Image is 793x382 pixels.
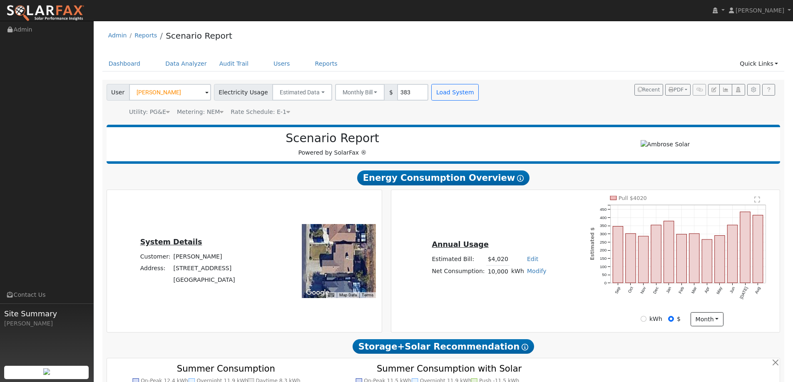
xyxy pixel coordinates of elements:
rect: onclick="" [626,234,636,283]
td: Net Consumption: [430,265,486,277]
td: Address: [139,262,172,274]
text: 350 [600,223,607,228]
text: Feb [678,286,685,294]
text: May [716,286,723,295]
span: Energy Consumption Overview [357,170,529,185]
span: Electricity Usage [214,84,273,101]
div: Metering: NEM [177,108,224,116]
h2: Scenario Report [115,131,550,145]
u: Annual Usage [432,240,488,249]
img: SolarFax [6,5,85,22]
text: 0 [604,281,607,285]
a: Audit Trail [213,56,255,71]
td: [STREET_ADDRESS] [172,262,236,274]
td: Customer: [139,251,172,262]
rect: onclick="" [728,225,738,283]
button: Edit User [708,84,720,96]
text: 200 [600,248,607,253]
button: Recent [634,84,664,96]
text:  [755,196,761,203]
img: retrieve [43,368,50,375]
text: Jun [729,286,736,294]
span: PDF [669,87,684,93]
rect: onclick="" [676,234,686,283]
a: Edit [527,256,538,262]
text: Mar [691,286,698,295]
a: Dashboard [102,56,147,71]
td: $4,020 [486,254,510,266]
td: [PERSON_NAME] [172,251,236,262]
label: $ [677,315,681,323]
input: Select a User [129,84,211,101]
span: [PERSON_NAME] [736,7,784,14]
text: 150 [600,256,607,261]
rect: onclick="" [664,221,674,283]
td: [GEOGRAPHIC_DATA] [172,274,236,286]
text: 100 [600,264,607,269]
rect: onclick="" [689,234,699,283]
a: Reports [134,32,157,39]
text: 300 [600,232,607,236]
rect: onclick="" [613,227,623,283]
td: Estimated Bill: [430,254,486,266]
text: Pull $4020 [619,195,647,201]
td: 10,000 [486,265,510,277]
text: Jan [665,286,672,294]
span: Alias: None [231,108,290,115]
a: Quick Links [733,56,784,71]
i: Show Help [517,175,524,182]
button: month [691,312,723,326]
input: kWh [641,316,646,322]
input: $ [668,316,674,322]
rect: onclick="" [753,215,763,283]
span: Site Summary [4,308,89,319]
rect: onclick="" [715,236,725,283]
text: Apr [704,286,711,294]
text: 400 [600,215,607,220]
text: Summer Consumption with Solar [377,363,522,374]
div: Powered by SolarFax ® [111,131,554,157]
span: Storage+Solar Recommendation [353,339,534,354]
a: Admin [108,32,127,39]
img: Google [304,287,331,298]
span: User [107,84,129,101]
button: Load System [431,84,479,101]
text: Aug [754,286,761,294]
text: Estimated $ [589,227,595,260]
a: Reports [309,56,344,71]
text: 50 [602,273,607,277]
text: Nov [639,286,646,295]
button: Settings [747,84,760,96]
i: Show Help [522,344,528,350]
a: Help Link [762,84,775,96]
td: kWh [510,265,525,277]
button: Keyboard shortcuts [328,292,334,298]
button: Multi-Series Graph [719,84,732,96]
text: Summer Consumption [177,363,275,374]
rect: onclick="" [702,239,712,283]
button: Estimated Data [272,84,332,101]
rect: onclick="" [639,236,649,283]
button: Login As [732,84,745,96]
text: 250 [600,240,607,244]
a: Data Analyzer [159,56,213,71]
img: Ambrose Solar [641,140,690,149]
text: 450 [600,207,607,212]
u: System Details [140,238,202,246]
button: Map Data [339,292,357,298]
text: Sep [614,286,621,295]
a: Modify [527,268,547,274]
rect: onclick="" [651,225,661,283]
div: [PERSON_NAME] [4,319,89,328]
text: [DATE] [739,286,749,300]
button: PDF [665,84,691,96]
text: Dec [652,286,659,295]
rect: onclick="" [740,212,750,283]
a: Users [267,56,296,71]
label: kWh [649,315,662,323]
button: Monthly Bill [335,84,385,101]
div: Utility: PG&E [129,108,170,116]
span: $ [384,84,398,101]
a: Scenario Report [166,31,232,41]
a: Open this area in Google Maps (opens a new window) [304,287,331,298]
